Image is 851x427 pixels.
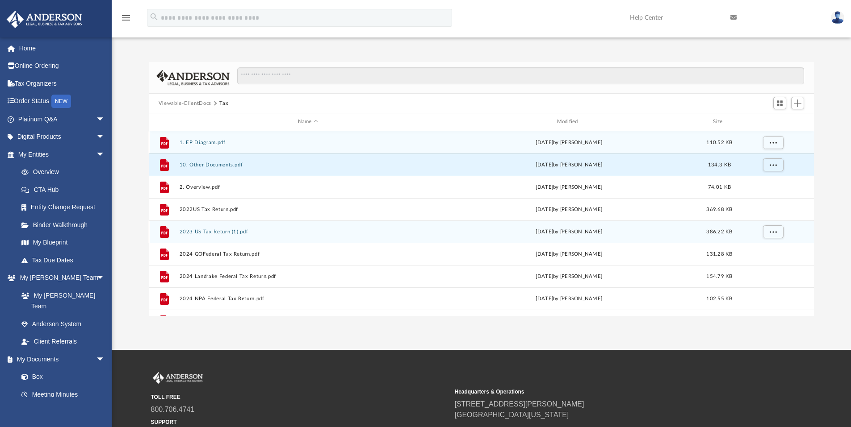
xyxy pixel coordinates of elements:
a: Anderson System [13,315,114,333]
i: menu [121,12,131,23]
div: NEW [51,95,71,108]
a: menu [121,17,131,23]
span: arrow_drop_down [96,350,114,369]
a: Digital Productsarrow_drop_down [6,128,118,146]
button: Add [791,97,805,109]
span: arrow_drop_down [96,128,114,146]
a: 800.706.4741 [151,406,195,413]
a: [GEOGRAPHIC_DATA][US_STATE] [455,411,569,419]
div: Size [701,118,737,126]
span: 131.28 KB [706,251,732,256]
div: [DATE] by [PERSON_NAME] [440,250,698,258]
a: Tax Due Dates [13,251,118,269]
div: [DATE] by [PERSON_NAME] [440,205,698,213]
a: Platinum Q&Aarrow_drop_down [6,110,118,128]
a: My Blueprint [13,234,114,252]
a: Entity Change Request [13,199,118,216]
a: My [PERSON_NAME] Team [13,286,109,315]
a: Overview [13,163,118,181]
span: arrow_drop_down [96,145,114,164]
a: Binder Walkthrough [13,216,118,234]
span: 134.3 KB [708,162,731,167]
div: grid [149,131,814,316]
a: Meeting Minutes [13,386,114,403]
div: [DATE] by [PERSON_NAME] [440,138,698,146]
a: CTA Hub [13,181,118,199]
small: SUPPORT [151,418,449,426]
a: Box [13,368,109,386]
button: 2. Overview.pdf [179,184,436,190]
span: 74.01 KB [708,184,731,189]
input: Search files and folders [237,67,804,84]
button: Viewable-ClientDocs [159,99,211,108]
small: Headquarters & Operations [455,388,752,396]
button: 2024 GOFederal Tax Return.pdf [179,251,436,257]
img: Anderson Advisors Platinum Portal [151,372,205,384]
span: 102.55 KB [706,296,732,301]
button: More options [763,158,783,171]
button: 2022US Tax Return.pdf [179,207,436,212]
button: 10. Other Documents.pdf [179,162,436,168]
img: User Pic [831,11,844,24]
a: [STREET_ADDRESS][PERSON_NAME] [455,400,584,408]
a: Home [6,39,118,57]
span: arrow_drop_down [96,269,114,287]
div: [DATE] by [PERSON_NAME] [440,161,698,169]
button: 1. EP Diagram.pdf [179,140,436,145]
i: search [149,12,159,22]
a: Client Referrals [13,333,114,351]
button: More options [763,136,783,149]
small: TOLL FREE [151,393,449,401]
div: Modified [440,118,697,126]
a: Online Ordering [6,57,118,75]
a: My [PERSON_NAME] Teamarrow_drop_down [6,269,114,287]
a: My Documentsarrow_drop_down [6,350,114,368]
img: Anderson Advisors Platinum Portal [4,11,85,28]
a: Order StatusNEW [6,92,118,111]
div: id [153,118,175,126]
div: [DATE] by [PERSON_NAME] [440,272,698,280]
div: Name [179,118,436,126]
span: 154.79 KB [706,274,732,278]
button: 2024 Landrake Federal Tax Return.pdf [179,274,436,279]
span: 110.52 KB [706,140,732,145]
button: Switch to Grid View [773,97,787,109]
a: My Entitiesarrow_drop_down [6,145,118,163]
span: 369.68 KB [706,207,732,211]
div: [DATE] by [PERSON_NAME] [440,183,698,191]
div: [DATE] by [PERSON_NAME] [440,294,698,303]
span: arrow_drop_down [96,110,114,129]
span: 386.22 KB [706,229,732,234]
button: Tax [219,99,228,108]
div: id [741,118,804,126]
div: [DATE] by [PERSON_NAME] [440,228,698,236]
button: 2024 NPA Federal Tax Return.pdf [179,296,436,302]
a: Tax Organizers [6,75,118,92]
button: More options [763,225,783,238]
button: 2023 US Tax Return (1).pdf [179,229,436,235]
